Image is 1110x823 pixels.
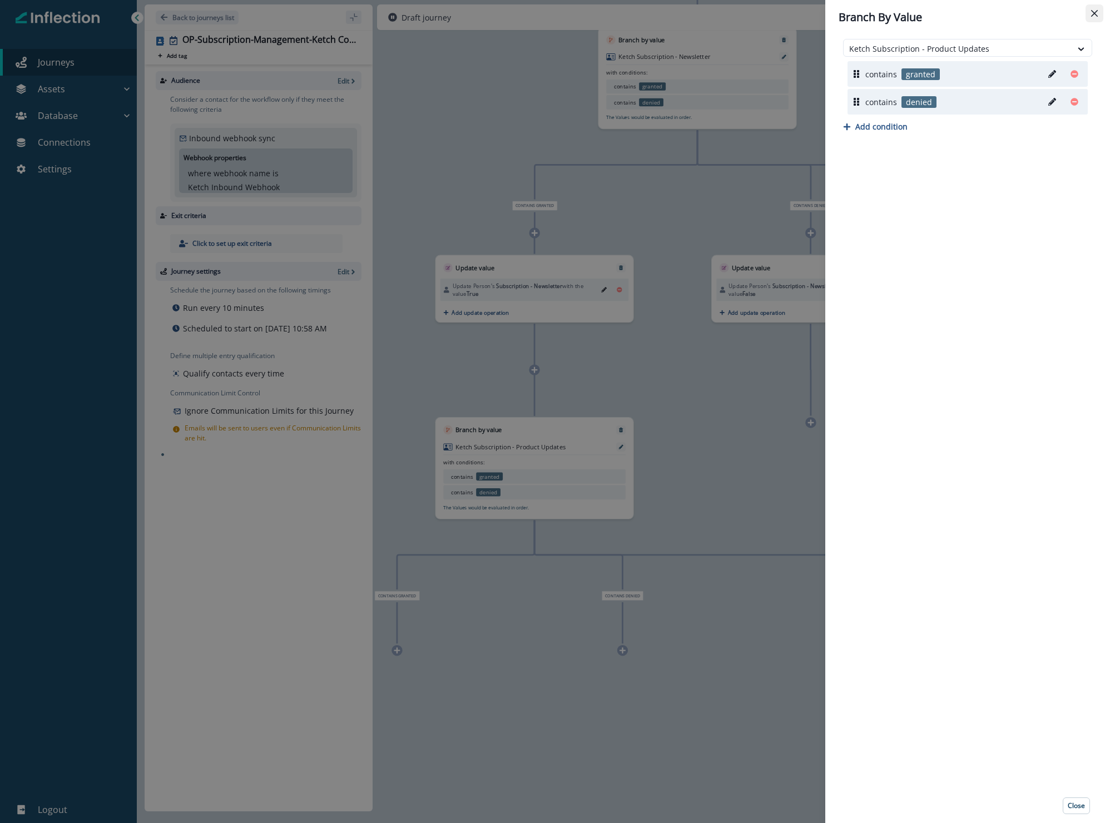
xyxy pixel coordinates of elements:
[1043,66,1061,82] button: Edit
[855,121,908,132] p: Add condition
[1043,93,1061,110] button: Edit
[839,9,1097,26] div: Branch By Value
[865,96,897,108] p: contains
[901,68,940,80] p: granted
[1066,66,1083,82] button: Remove
[1068,802,1085,810] p: Close
[1086,4,1103,22] button: Close
[865,68,897,80] p: contains
[1063,797,1090,814] button: Close
[901,96,936,108] p: denied
[839,121,908,132] button: Add condition
[1066,93,1083,110] button: Remove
